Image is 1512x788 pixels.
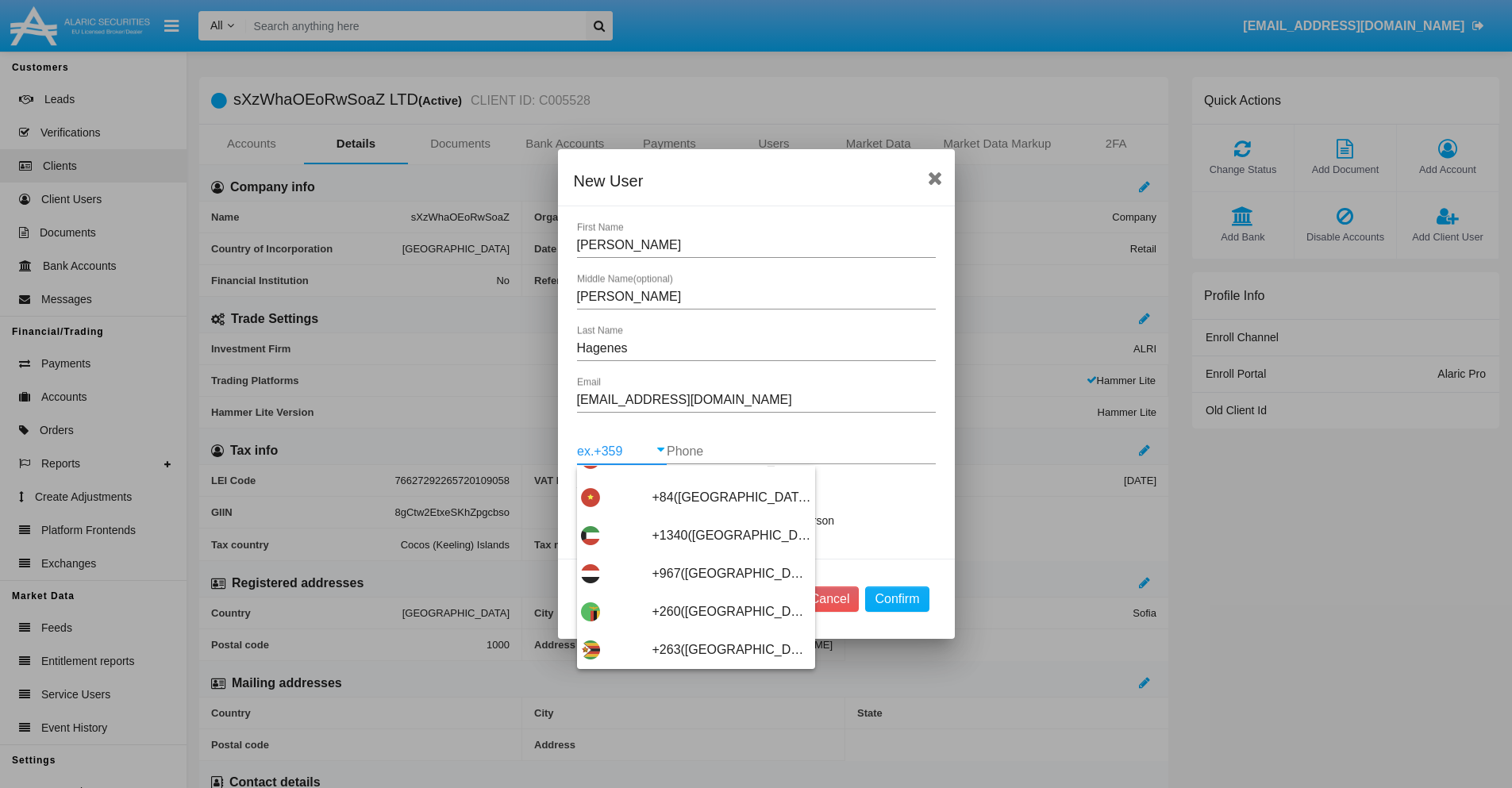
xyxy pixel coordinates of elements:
span: +260([GEOGRAPHIC_DATA]) [652,593,811,631]
button: Cancel [801,586,860,612]
button: Confirm [865,586,929,612]
div: New User [574,168,939,194]
span: +967([GEOGRAPHIC_DATA]) [652,555,811,593]
span: +263([GEOGRAPHIC_DATA]) [652,631,811,669]
span: +84([GEOGRAPHIC_DATA]) [652,479,811,517]
span: +1340([GEOGRAPHIC_DATA], [GEOGRAPHIC_DATA]) [652,517,811,555]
